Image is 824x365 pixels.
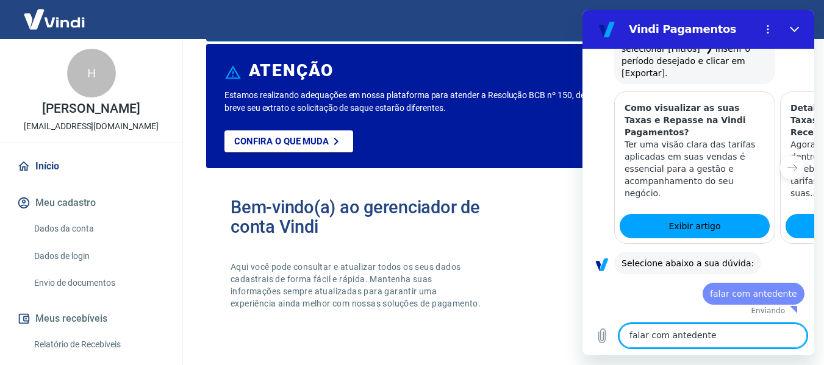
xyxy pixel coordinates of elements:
[29,271,168,296] a: Envio de documentos
[29,332,168,357] a: Relatório de Recebíveis
[582,10,814,355] iframe: Janela de mensagens
[208,129,348,190] p: Agora você pode visualizar dentro da tela de relatório de recebíveis o detalhamento das tarifas q...
[15,1,94,38] img: Vindi
[42,102,140,115] p: [PERSON_NAME]
[224,130,353,152] a: Confira o que muda
[224,89,666,115] p: Estamos realizando adequações em nossa plataforma para atender a Resolução BCB nº 150, de [DATE]....
[765,9,809,31] button: Sair
[67,49,116,97] div: H
[15,153,168,180] a: Início
[208,92,348,129] h3: Detalhamento de Taxas/Tarifas no Relatório de Recebíveis
[29,244,168,269] a: Dados de login
[234,136,329,147] p: Confira o que muda
[24,120,159,133] p: [EMAIL_ADDRESS][DOMAIN_NAME]
[231,197,501,236] h2: Bem-vindo(a) ao gerenciador de conta Vindi
[231,261,483,310] p: Aqui você pode consultar e atualizar todos os seus dados cadastrais de forma fácil e rápida. Mant...
[39,249,171,258] span: Selecione abaixo a sua dúvida:
[29,216,168,241] a: Dados da conta
[249,65,334,77] h6: ATENÇÃO
[15,305,168,332] button: Meus recebíveis
[7,314,32,338] button: Carregar arquivo
[168,296,202,306] p: Enviando
[127,279,215,289] span: falar com antedente
[15,190,168,216] button: Meu cadastro
[203,204,353,229] a: Exibir artigo: 'Detalhamento de Taxas/Tarifas no Relatório de Recebíveis'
